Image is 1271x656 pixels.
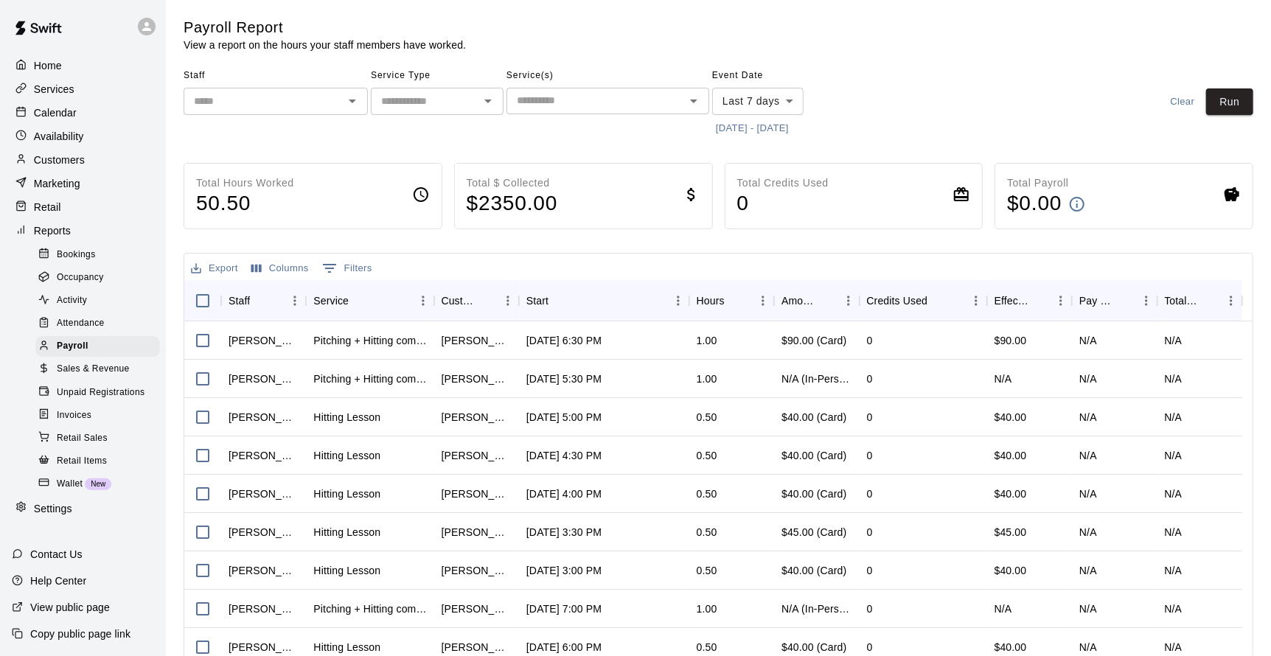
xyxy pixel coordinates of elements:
[697,371,717,386] div: 1.00
[35,313,160,334] div: Attendance
[867,563,873,578] div: 0
[35,427,166,450] a: Retail Sales
[781,601,852,616] div: N/A (In-Person)
[737,175,829,191] p: Total Credits Used
[1159,88,1206,116] button: Clear
[467,191,558,217] h4: $ 2350.00
[1079,371,1097,386] div: N/A
[35,268,160,288] div: Occupancy
[526,563,602,578] div: Aug 13, 2025, 3:00 PM
[57,454,107,469] span: Retail Items
[442,371,512,386] div: Samantha Madrid
[434,280,519,321] div: Customer
[35,405,160,426] div: Invoices
[712,64,841,88] span: Event Date
[229,280,250,321] div: Staff
[34,58,62,73] p: Home
[1079,448,1097,463] div: N/A
[250,290,271,311] button: Sort
[12,102,154,124] a: Calendar
[442,640,512,655] div: Breanna Buttry
[57,316,105,331] span: Attendance
[987,360,1072,398] div: N/A
[12,78,154,100] a: Services
[57,431,108,446] span: Retail Sales
[34,153,85,167] p: Customers
[697,601,717,616] div: 1.00
[689,280,774,321] div: Hours
[229,333,299,348] div: Brian Elkins
[667,290,689,312] button: Menu
[12,220,154,242] a: Reports
[1165,525,1183,540] div: N/A
[313,371,426,386] div: Pitching + Hitting combo
[1165,486,1183,501] div: N/A
[412,290,434,312] button: Menu
[526,640,602,655] div: Aug 12, 2025, 6:00 PM
[442,486,512,501] div: Brandy Padilla
[35,335,166,358] a: Payroll
[697,410,717,425] div: 0.50
[313,640,380,655] div: Hitting Lesson
[1079,280,1114,321] div: Pay Rate
[697,563,717,578] div: 0.50
[781,525,846,540] div: $45.00 (Card)
[987,513,1072,551] div: $45.00
[229,486,299,501] div: Eric Harrington
[1079,525,1097,540] div: N/A
[35,336,160,357] div: Payroll
[196,175,294,191] p: Total Hours Worked
[526,280,549,321] div: Start
[35,474,160,495] div: WalletNew
[313,563,380,578] div: Hitting Lesson
[229,640,299,655] div: Eric Harrington
[442,601,512,616] div: Brandon Tuttle
[34,223,71,238] p: Reports
[1079,333,1097,348] div: N/A
[867,640,873,655] div: 0
[306,280,433,321] div: Service
[737,191,829,217] h4: 0
[781,563,846,578] div: $40.00 (Card)
[1115,290,1135,311] button: Sort
[1157,280,1242,321] div: Total Pay
[867,333,873,348] div: 0
[478,91,498,111] button: Open
[467,175,558,191] p: Total $ Collected
[30,627,130,641] p: Copy public page link
[526,448,602,463] div: Aug 13, 2025, 4:30 PM
[34,82,74,97] p: Services
[35,313,166,335] a: Attendance
[57,293,87,308] span: Activity
[184,64,368,88] span: Staff
[313,525,380,540] div: Hitting Lesson
[34,501,72,516] p: Settings
[1079,563,1097,578] div: N/A
[1165,280,1199,321] div: Total Pay
[781,371,852,386] div: N/A (In-Person)
[57,385,144,400] span: Unpaid Registrations
[184,38,466,52] p: View a report on the hours your staff members have worked.
[526,333,602,348] div: Aug 13, 2025, 6:30 PM
[442,525,512,540] div: Brad Fouse
[57,362,130,377] span: Sales & Revenue
[867,601,873,616] div: 0
[221,280,306,321] div: Staff
[1220,290,1242,312] button: Menu
[371,64,504,88] span: Service Type
[867,410,873,425] div: 0
[12,172,154,195] div: Marketing
[526,371,602,386] div: Aug 13, 2025, 5:30 PM
[85,480,111,488] span: New
[442,563,512,578] div: Clifford Stallings
[987,551,1072,590] div: $40.00
[35,451,160,472] div: Retail Items
[506,64,709,88] span: Service(s)
[34,200,61,214] p: Retail
[712,88,804,115] div: Last 7 days
[476,290,497,311] button: Sort
[1079,486,1097,501] div: N/A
